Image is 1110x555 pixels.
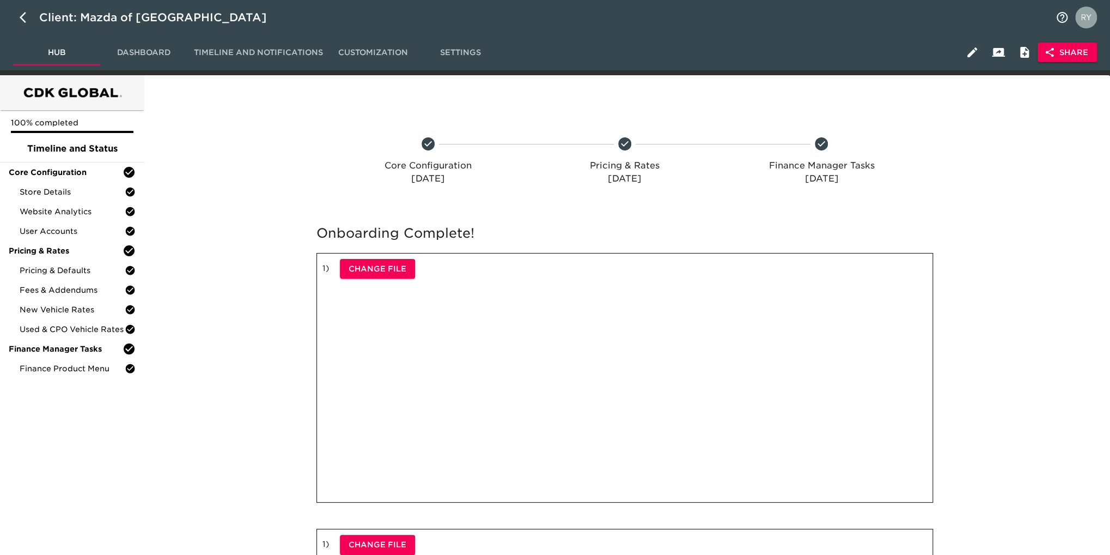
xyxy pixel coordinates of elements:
img: Profile [1075,7,1097,28]
div: 1 ) [316,253,933,503]
span: Website Analytics [20,206,125,217]
span: Finance Product Menu [20,363,125,374]
p: 100% completed [11,117,133,128]
span: Customization [336,46,410,59]
button: Internal Notes and Comments [1011,39,1038,65]
span: Core Configuration [9,167,123,178]
span: Fees & Addendums [20,285,125,295]
p: Finance Manager Tasks [728,159,916,172]
span: Change File [349,262,406,276]
p: [DATE] [334,172,522,185]
button: Change File [340,535,415,555]
span: User Accounts [20,226,125,237]
span: Timeline and Status [9,142,136,155]
span: Pricing & Defaults [20,265,125,276]
span: Settings [423,46,497,59]
span: Used & CPO Vehicle Rates [20,324,125,335]
span: New Vehicle Rates [20,304,125,315]
span: Finance Manager Tasks [9,343,123,354]
span: Hub [20,46,94,59]
span: Pricing & Rates [9,245,123,256]
p: Pricing & Rates [530,159,718,172]
span: Share [1046,46,1088,59]
button: Change File [340,259,415,279]
button: Edit Hub [959,39,985,65]
button: Share [1038,43,1097,63]
h5: Onboarding Complete! [316,225,933,242]
span: Dashboard [107,46,181,59]
button: notifications [1049,4,1075,31]
p: Core Configuration [334,159,522,172]
button: Client View [985,39,1011,65]
p: [DATE] [728,172,916,185]
div: Client: Mazda of [GEOGRAPHIC_DATA] [39,9,282,26]
span: Store Details [20,186,125,197]
span: Change File [349,538,406,552]
p: [DATE] [530,172,718,185]
span: Timeline and Notifications [194,46,323,59]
